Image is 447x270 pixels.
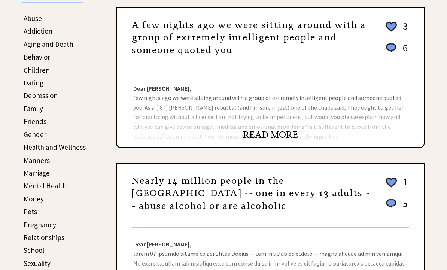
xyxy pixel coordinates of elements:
a: Nearly 14 million people in the [GEOGRAPHIC_DATA] -- one in every 13 adults -- abuse alcohol or a... [132,175,370,212]
td: 6 [399,42,408,61]
a: Aging and Death [24,40,73,49]
a: School [24,246,44,255]
a: Behavior [24,52,50,61]
a: Pregnancy [24,220,56,229]
a: Dating [24,78,43,87]
img: message_round%201.png [384,198,398,210]
strong: Dear [PERSON_NAME], [133,240,191,248]
a: Manners [24,156,50,165]
td: 5 [399,197,408,217]
a: Health and Wellness [24,143,86,152]
a: Family [24,104,43,113]
a: Abuse [24,14,42,23]
a: Addiction [24,27,52,36]
div: few nights ago we were sitting around with a group of extremely intelligent people and someone qu... [117,72,424,147]
img: heart_outline%202.png [384,20,398,33]
a: Friends [24,117,46,126]
img: message_round%201.png [384,42,398,54]
a: Depression [24,91,58,100]
img: heart_outline%202.png [384,176,398,189]
a: Mental Health [24,181,67,190]
a: Marriage [24,169,50,178]
a: Children [24,66,50,75]
a: Money [24,194,44,203]
a: Pets [24,207,37,216]
strong: Dear [PERSON_NAME], [133,85,191,92]
td: 3 [399,20,408,41]
a: A few nights ago we were sitting around with a group of extremely intelligent people and someone ... [132,19,366,56]
a: Gender [24,130,46,139]
td: 1 [399,176,408,197]
a: READ MORE [243,129,298,140]
a: Sexuality [24,259,51,268]
a: Relationships [24,233,64,242]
